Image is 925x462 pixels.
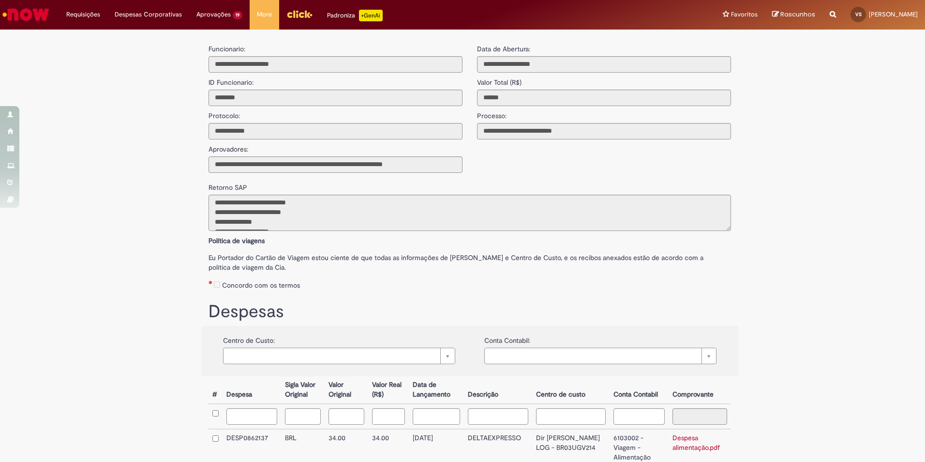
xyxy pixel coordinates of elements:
span: 19 [233,11,242,19]
label: Centro de Custo: [223,331,275,345]
th: Despesa [223,376,281,404]
img: ServiceNow [1,5,51,24]
span: Despesas Corporativas [115,10,182,19]
th: Comprovante [669,376,731,404]
th: Sigla Valor Original [281,376,325,404]
label: Eu Portador do Cartão de Viagem estou ciente de que todas as informações de [PERSON_NAME] e Centr... [209,248,731,272]
a: Despesa alimentação.pdf [672,433,720,452]
span: VS [855,11,862,17]
label: Concordo com os termos [222,280,300,290]
label: Conta Contabil: [484,331,530,345]
span: [PERSON_NAME] [869,10,918,18]
b: Política de viagens [209,236,265,245]
h1: Despesas [209,302,731,322]
span: Aprovações [196,10,231,19]
th: Centro de custo [532,376,610,404]
label: Funcionario: [209,44,245,54]
span: Rascunhos [780,10,815,19]
label: Protocolo: [209,106,240,121]
img: click_logo_yellow_360x200.png [286,7,313,21]
span: Favoritos [731,10,758,19]
span: Requisições [66,10,100,19]
label: Retorno SAP [209,178,247,192]
label: Processo: [477,106,507,121]
th: Descrição [464,376,533,404]
a: Rascunhos [772,10,815,19]
th: Conta Contabil [610,376,669,404]
a: Limpar campo {0} [223,348,455,364]
div: Padroniza [327,10,383,21]
label: Data de Abertura: [477,44,530,54]
th: # [209,376,223,404]
span: More [257,10,272,19]
th: Valor Real (R$) [368,376,409,404]
a: Limpar campo {0} [484,348,716,364]
label: Valor Total (R$) [477,73,522,87]
label: Aprovadores: [209,139,248,154]
th: Valor Original [325,376,368,404]
th: Data de Lançamento [409,376,464,404]
label: ID Funcionario: [209,73,254,87]
p: +GenAi [359,10,383,21]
